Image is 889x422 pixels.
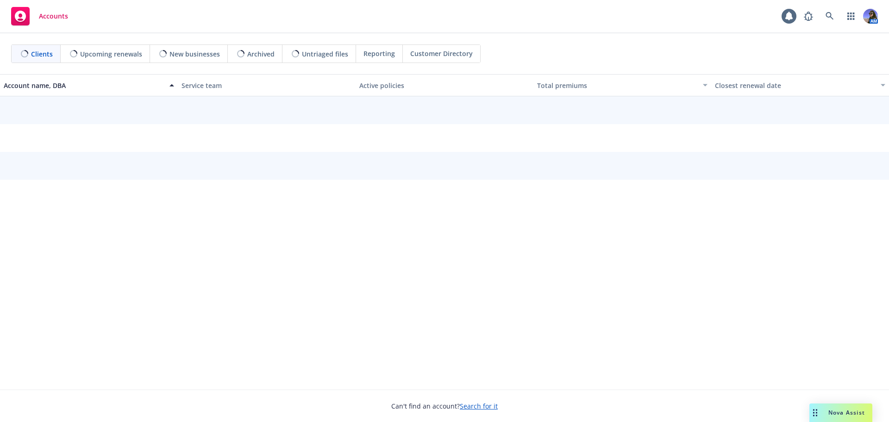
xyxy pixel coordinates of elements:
[363,49,395,58] span: Reporting
[799,7,818,25] a: Report a Bug
[537,81,697,90] div: Total premiums
[4,81,164,90] div: Account name, DBA
[169,49,220,59] span: New businesses
[302,49,348,59] span: Untriaged files
[809,403,821,422] div: Drag to move
[410,49,473,58] span: Customer Directory
[39,13,68,20] span: Accounts
[391,401,498,411] span: Can't find an account?
[182,81,352,90] div: Service team
[842,7,860,25] a: Switch app
[80,49,142,59] span: Upcoming renewals
[863,9,878,24] img: photo
[31,49,53,59] span: Clients
[356,74,533,96] button: Active policies
[178,74,356,96] button: Service team
[247,49,275,59] span: Archived
[7,3,72,29] a: Accounts
[711,74,889,96] button: Closest renewal date
[715,81,875,90] div: Closest renewal date
[533,74,711,96] button: Total premiums
[359,81,530,90] div: Active policies
[460,402,498,410] a: Search for it
[828,409,865,416] span: Nova Assist
[809,403,872,422] button: Nova Assist
[820,7,839,25] a: Search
